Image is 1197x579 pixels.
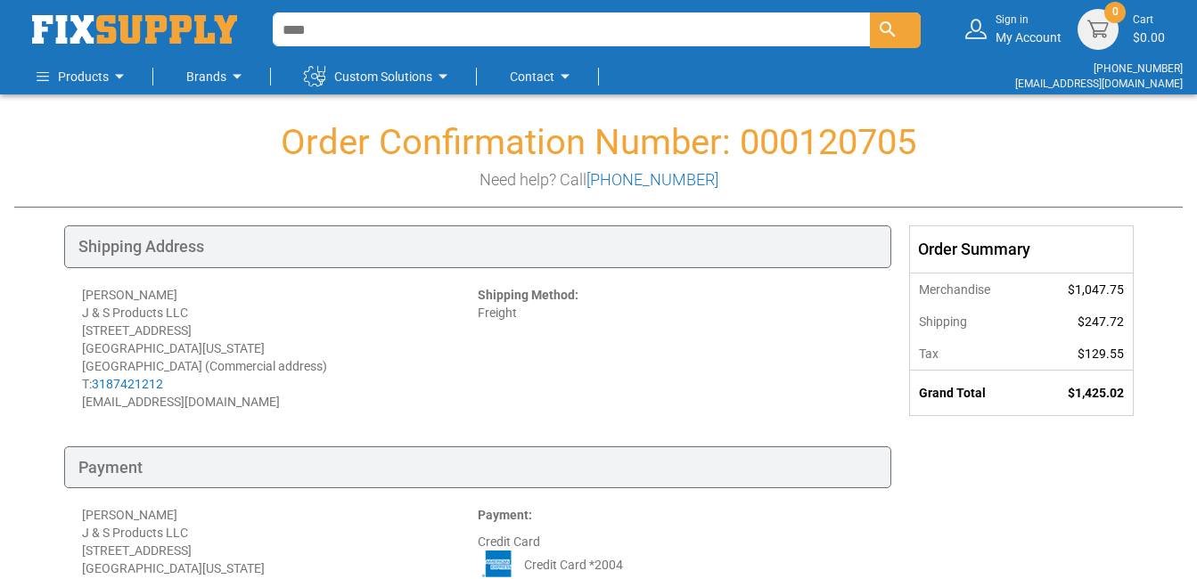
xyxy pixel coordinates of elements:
strong: Payment: [478,508,532,522]
a: [PHONE_NUMBER] [1094,62,1183,75]
small: Sign in [996,12,1062,28]
a: Products [37,59,130,94]
a: [EMAIL_ADDRESS][DOMAIN_NAME] [1015,77,1183,90]
a: Contact [510,59,576,94]
div: Freight [478,286,873,411]
div: [PERSON_NAME] J & S Products LLC [STREET_ADDRESS] [GEOGRAPHIC_DATA][US_STATE] [GEOGRAPHIC_DATA] (... [82,286,478,411]
div: My Account [996,12,1062,45]
div: Shipping Address [64,225,891,268]
img: Fix Industrial Supply [32,15,237,44]
span: Credit Card *2004 [524,556,623,574]
img: AE [478,550,519,577]
th: Tax [910,338,1032,371]
th: Merchandise [910,273,1032,306]
strong: Grand Total [919,386,986,400]
a: Custom Solutions [304,59,454,94]
h3: Need help? Call [14,171,1183,189]
span: $1,425.02 [1068,386,1124,400]
h1: Order Confirmation Number: 000120705 [14,123,1183,162]
div: Payment [64,446,891,489]
span: $247.72 [1078,314,1124,329]
th: Shipping [910,306,1032,338]
span: $1,047.75 [1068,282,1124,297]
span: $129.55 [1078,347,1124,361]
a: 3187421212 [92,377,163,391]
a: Brands [186,59,248,94]
span: $0.00 [1133,30,1165,45]
a: store logo [32,15,237,44]
strong: Shipping Method: [478,288,578,302]
a: [PHONE_NUMBER] [586,170,718,189]
div: Order Summary [910,226,1133,273]
small: Cart [1133,12,1165,28]
span: 0 [1112,4,1119,20]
